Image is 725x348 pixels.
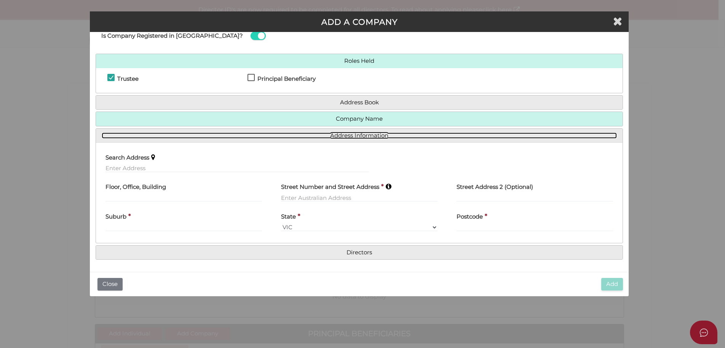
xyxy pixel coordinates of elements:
[105,164,369,172] input: Enter Address
[281,184,379,190] h4: Street Number and Street Address
[281,214,296,220] h4: State
[105,184,166,190] h4: Floor, Office, Building
[105,155,149,161] h4: Search Address
[151,154,155,160] i: Keep typing in your address(including suburb) until it appears
[105,214,126,220] h4: Suburb
[457,184,533,190] h4: Street Address 2 (Optional)
[690,321,717,344] button: Open asap
[102,132,617,139] a: Address Information
[457,214,483,220] h4: Postcode
[281,193,438,202] input: Enter Australian Address
[601,278,623,291] button: Add
[102,249,617,256] a: Directors
[386,183,391,190] i: Keep typing in your address(including suburb) until it appears
[97,278,123,291] button: Close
